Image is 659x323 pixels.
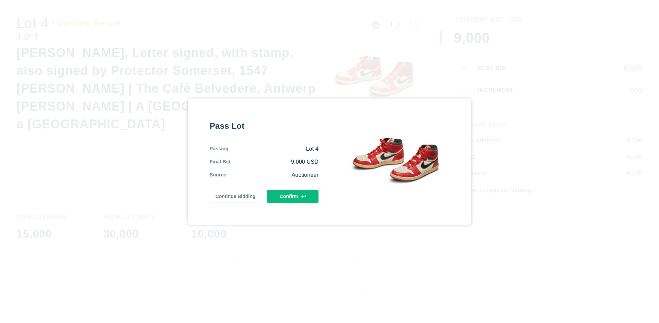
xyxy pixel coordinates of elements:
[210,145,229,153] div: Passing
[229,145,319,153] div: Lot 4
[267,190,319,203] button: Confirm
[210,190,262,203] button: Continue Bidding
[226,171,319,179] div: Auctioneer
[210,120,319,131] div: Pass Lot
[231,158,319,166] div: 9,000 USD
[210,171,227,179] div: Source
[210,158,231,166] div: Final Bid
